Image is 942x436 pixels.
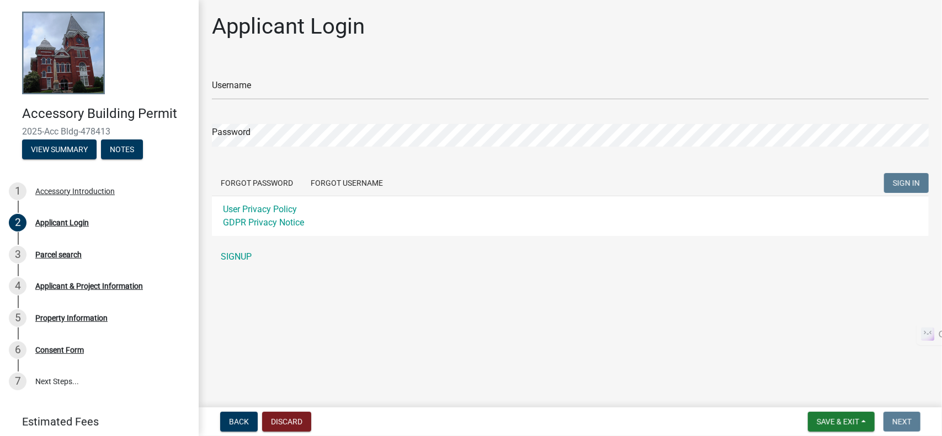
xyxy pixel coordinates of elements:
button: Discard [262,412,311,432]
wm-modal-confirm: Summary [22,146,97,154]
span: Back [229,417,249,426]
a: GDPR Privacy Notice [223,217,304,228]
button: SIGN IN [884,173,929,193]
div: Accessory Introduction [35,187,115,195]
span: Next [892,417,912,426]
div: Applicant Login [35,219,89,227]
div: Applicant & Project Information [35,282,143,290]
div: Property Information [35,314,108,322]
button: Notes [101,139,143,159]
button: Back [220,412,258,432]
a: Estimated Fees [9,411,181,433]
div: 7 [9,373,26,390]
a: User Privacy Policy [223,204,297,214]
span: SIGN IN [893,179,920,187]
div: 3 [9,246,26,263]
span: Save & Exit [817,417,859,426]
span: 2025-Acc Bldg-478413 [22,126,177,137]
div: Consent Form [35,346,84,354]
div: 4 [9,277,26,295]
h1: Applicant Login [212,13,365,40]
button: Forgot Password [212,173,302,193]
button: Next [884,412,920,432]
a: SIGNUP [212,246,929,268]
div: 1 [9,182,26,200]
div: Parcel search [35,251,82,259]
button: Save & Exit [808,412,875,432]
div: 5 [9,309,26,327]
button: View Summary [22,139,97,159]
button: Forgot Username [302,173,392,193]
wm-modal-confirm: Notes [101,146,143,154]
div: 2 [9,214,26,232]
div: 6 [9,341,26,359]
img: Talbot County, Georgia [22,12,105,94]
h4: Accessory Building Permit [22,106,190,122]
